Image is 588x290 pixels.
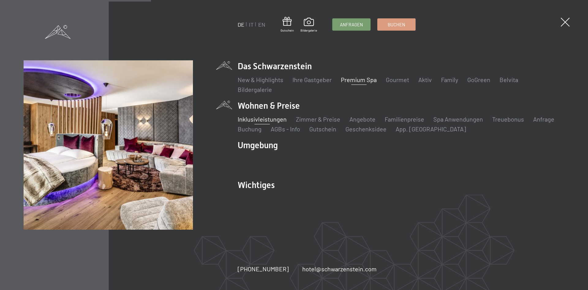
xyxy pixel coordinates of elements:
a: New & Highlights [238,76,283,83]
a: Familienpreise [385,115,424,123]
a: Zimmer & Preise [296,115,340,123]
a: Bildergalerie [238,86,272,93]
a: AGBs - Info [271,125,300,133]
a: Aktiv [418,76,432,83]
a: Buchung [238,125,262,133]
span: Anfragen [340,21,363,28]
a: GoGreen [467,76,490,83]
a: IT [249,21,254,28]
a: Belvita [499,76,518,83]
span: Buchen [388,21,405,28]
a: Gourmet [386,76,409,83]
a: EN [258,21,265,28]
a: Inklusivleistungen [238,115,287,123]
a: Bildergalerie [300,18,317,32]
a: Anfragen [333,19,370,30]
a: DE [238,21,244,28]
span: Bildergalerie [300,28,317,32]
a: Angebote [349,115,375,123]
a: [PHONE_NUMBER] [238,265,289,273]
a: Treuebonus [492,115,524,123]
a: Premium Spa [341,76,377,83]
a: Gutschein [281,17,294,32]
a: Spa Anwendungen [433,115,483,123]
span: Gutschein [281,28,294,32]
a: App. [GEOGRAPHIC_DATA] [396,125,466,133]
a: Anfrage [533,115,554,123]
a: Gutschein [309,125,336,133]
a: Family [441,76,458,83]
a: hotel@schwarzenstein.com [302,265,377,273]
a: Geschenksidee [345,125,386,133]
a: Ihre Gastgeber [292,76,332,83]
a: Buchen [378,19,415,30]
